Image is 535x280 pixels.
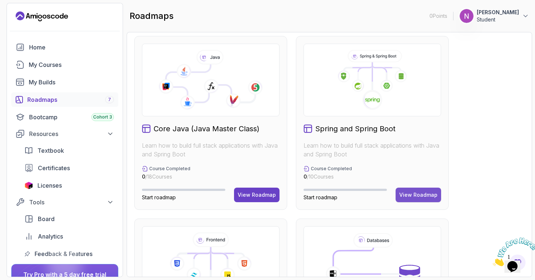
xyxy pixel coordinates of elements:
[11,40,118,55] a: home
[3,3,48,32] img: Chat attention grabber
[93,114,112,120] span: Cohort 3
[304,173,307,180] span: 0
[29,78,114,87] div: My Builds
[460,9,473,23] img: user profile image
[396,188,441,202] button: View Roadmap
[142,173,190,180] p: / 18 Courses
[304,173,352,180] p: / 10 Courses
[477,9,519,16] p: [PERSON_NAME]
[38,215,55,223] span: Board
[3,3,6,9] span: 1
[29,113,114,121] div: Bootcamp
[27,95,114,104] div: Roadmaps
[11,196,118,209] button: Tools
[315,124,396,134] h2: Spring and Spring Boot
[477,16,519,23] p: Student
[108,97,111,103] span: 7
[38,164,70,172] span: Certificates
[311,166,352,172] p: Course Completed
[142,194,176,200] span: Start roadmap
[11,57,118,72] a: courses
[154,124,259,134] h2: Core Java (Java Master Class)
[11,110,118,124] a: bootcamp
[11,92,118,107] a: roadmaps
[20,212,118,226] a: board
[29,129,114,138] div: Resources
[304,141,441,159] p: Learn how to build full stack applications with Java and Spring Boot
[20,247,118,261] a: feedback
[20,178,118,193] a: licenses
[130,10,174,22] h2: roadmaps
[29,60,114,69] div: My Courses
[238,191,276,199] div: View Roadmap
[20,143,118,158] a: textbook
[149,166,190,172] p: Course Completed
[490,235,535,269] iframe: chat widget
[399,191,437,199] div: View Roadmap
[37,146,64,155] span: Textbook
[459,9,529,23] button: user profile image[PERSON_NAME]Student
[29,198,114,207] div: Tools
[429,12,447,20] p: 0 Points
[234,188,280,202] button: View Roadmap
[304,194,337,200] span: Start roadmap
[20,229,118,244] a: analytics
[29,43,114,52] div: Home
[24,182,33,189] img: jetbrains icon
[20,161,118,175] a: certificates
[142,173,145,180] span: 0
[142,141,280,159] p: Learn how to build full stack applications with Java and Spring Boot
[37,181,62,190] span: Licenses
[11,75,118,89] a: builds
[35,249,92,258] span: Feedback & Features
[11,127,118,140] button: Resources
[16,11,68,22] a: Landing page
[38,232,63,241] span: Analytics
